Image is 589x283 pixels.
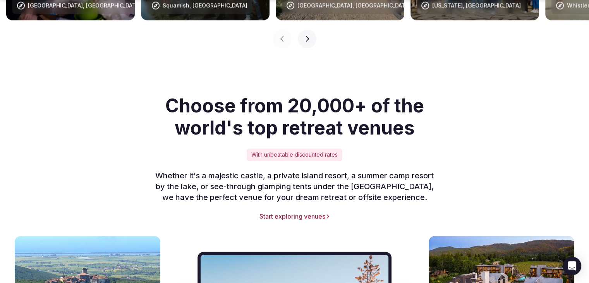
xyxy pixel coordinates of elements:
a: Start exploring venues [50,212,539,221]
div: [GEOGRAPHIC_DATA], [GEOGRAPHIC_DATA] [297,2,410,9]
div: Open Intercom Messenger [563,257,581,275]
h2: Choose from 20,000+ of the world's top retreat venues [146,95,443,139]
p: Whether it's a majestic castle, a private island resort, a summer camp resort by the lake, or see... [146,170,443,203]
div: With unbeatable discounted rates [247,148,342,161]
div: [GEOGRAPHIC_DATA], [GEOGRAPHIC_DATA] [28,2,141,9]
div: Squamish, [GEOGRAPHIC_DATA] [163,2,247,9]
div: [US_STATE], [GEOGRAPHIC_DATA] [432,2,521,9]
